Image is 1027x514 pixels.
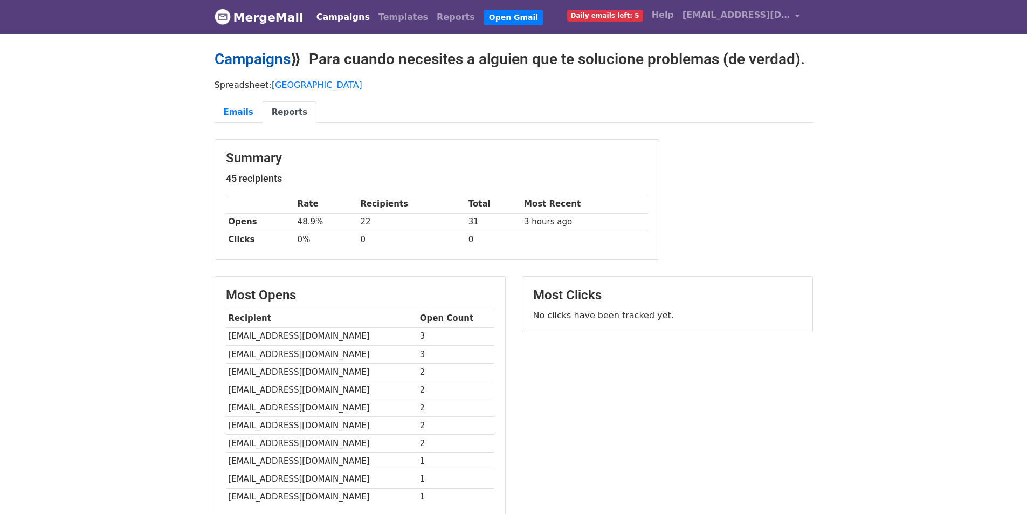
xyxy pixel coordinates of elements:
[226,453,417,470] td: [EMAIL_ADDRESS][DOMAIN_NAME]
[678,4,804,30] a: [EMAIL_ADDRESS][DOMAIN_NAME]
[295,231,358,249] td: 0%
[226,417,417,435] td: [EMAIL_ADDRESS][DOMAIN_NAME]
[567,10,643,22] span: Daily emails left: 5
[215,79,813,91] p: Spreadsheet:
[215,50,813,68] h2: ⟫ Para cuando necesites a alguien que te solucione problemas (de verdad).
[466,231,521,249] td: 0
[358,231,466,249] td: 0
[226,470,417,488] td: [EMAIL_ADDRESS][DOMAIN_NAME]
[417,327,494,345] td: 3
[417,310,494,327] th: Open Count
[226,435,417,453] td: [EMAIL_ADDRESS][DOMAIN_NAME]
[432,6,479,28] a: Reports
[417,435,494,453] td: 2
[563,4,647,26] a: Daily emails left: 5
[358,213,466,231] td: 22
[226,399,417,417] td: [EMAIL_ADDRESS][DOMAIN_NAME]
[295,195,358,213] th: Rate
[466,213,521,231] td: 31
[215,9,231,25] img: MergeMail logo
[374,6,432,28] a: Templates
[295,213,358,231] td: 48.9%
[417,345,494,363] td: 3
[683,9,790,22] span: [EMAIL_ADDRESS][DOMAIN_NAME]
[226,381,417,399] td: [EMAIL_ADDRESS][DOMAIN_NAME]
[973,462,1027,514] iframe: Chat Widget
[417,470,494,488] td: 1
[533,310,802,321] p: No clicks have been tracked yet.
[358,195,466,213] th: Recipients
[417,488,494,506] td: 1
[263,101,316,124] a: Reports
[215,50,291,68] a: Campaigns
[226,213,295,231] th: Opens
[533,287,802,303] h3: Most Clicks
[226,345,417,363] td: [EMAIL_ADDRESS][DOMAIN_NAME]
[226,488,417,506] td: [EMAIL_ADDRESS][DOMAIN_NAME]
[226,287,494,303] h3: Most Opens
[417,381,494,399] td: 2
[226,310,417,327] th: Recipient
[417,453,494,470] td: 1
[647,4,678,26] a: Help
[226,363,417,381] td: [EMAIL_ADDRESS][DOMAIN_NAME]
[215,6,304,29] a: MergeMail
[312,6,374,28] a: Campaigns
[417,399,494,417] td: 2
[973,462,1027,514] div: Widget de chat
[272,80,362,90] a: [GEOGRAPHIC_DATA]
[226,327,417,345] td: [EMAIL_ADDRESS][DOMAIN_NAME]
[521,195,647,213] th: Most Recent
[466,195,521,213] th: Total
[417,417,494,435] td: 2
[226,231,295,249] th: Clicks
[417,363,494,381] td: 2
[521,213,647,231] td: 3 hours ago
[215,101,263,124] a: Emails
[226,150,648,166] h3: Summary
[484,10,543,25] a: Open Gmail
[226,173,648,184] h5: 45 recipients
